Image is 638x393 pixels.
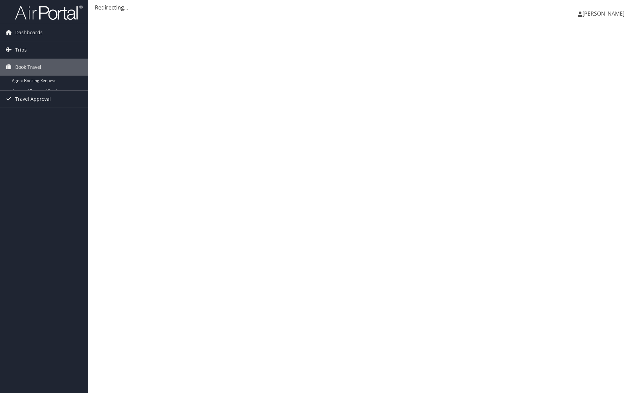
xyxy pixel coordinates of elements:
[578,3,631,24] a: [PERSON_NAME]
[15,24,43,41] span: Dashboards
[15,4,83,20] img: airportal-logo.png
[15,59,41,76] span: Book Travel
[15,41,27,58] span: Trips
[95,3,631,12] div: Redirecting...
[582,10,624,17] span: [PERSON_NAME]
[15,91,51,107] span: Travel Approval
